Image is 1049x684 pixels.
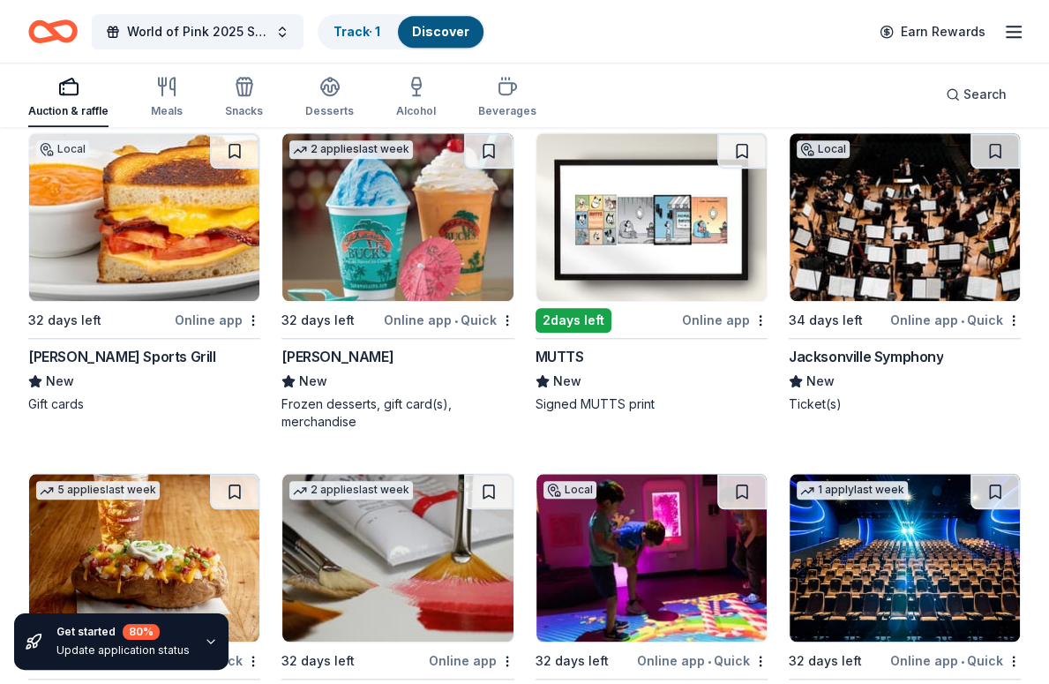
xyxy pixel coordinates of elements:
[637,650,768,672] div: Online app Quick
[536,133,767,301] img: Image for MUTTS
[299,371,327,392] span: New
[281,132,513,431] a: Image for Bahama Buck's2 applieslast week32 days leftOnline app•Quick[PERSON_NAME]NewFrozen desse...
[961,313,964,327] span: •
[797,140,850,158] div: Local
[790,474,1020,642] img: Image for Cinépolis
[282,474,513,642] img: Image for Trekell Art Supply
[151,69,183,127] button: Meals
[28,395,260,413] div: Gift cards
[29,474,259,642] img: Image for Jason's Deli
[536,474,767,642] img: Image for Miami Children's Museum
[682,309,768,331] div: Online app
[543,481,596,499] div: Local
[281,395,513,431] div: Frozen desserts, gift card(s), merchandise
[806,371,835,392] span: New
[961,654,964,668] span: •
[281,650,355,672] div: 32 days left
[708,654,711,668] span: •
[305,69,354,127] button: Desserts
[797,481,908,500] div: 1 apply last week
[333,24,380,39] a: Track· 1
[890,650,1021,672] div: Online app Quick
[553,371,581,392] span: New
[789,346,944,367] div: Jacksonville Symphony
[789,310,863,331] div: 34 days left
[318,14,485,49] button: Track· 1Discover
[536,132,768,413] a: Image for MUTTS2days leftOnline appMUTTSNewSigned MUTTS print
[478,104,536,118] div: Beverages
[282,133,513,301] img: Image for Bahama Buck's
[478,69,536,127] button: Beverages
[289,481,413,500] div: 2 applies last week
[225,104,263,118] div: Snacks
[932,77,1021,112] button: Search
[36,481,160,500] div: 5 applies last week
[536,395,768,413] div: Signed MUTTS print
[454,313,458,327] span: •
[28,132,260,413] a: Image for Duffy's Sports GrillLocal32 days leftOnline app[PERSON_NAME] Sports GrillNewGift cards
[281,310,355,331] div: 32 days left
[289,140,413,159] div: 2 applies last week
[28,11,78,52] a: Home
[56,643,190,658] div: Update application status
[56,624,190,640] div: Get started
[789,395,1021,413] div: Ticket(s)
[790,133,1020,301] img: Image for Jacksonville Symphony
[29,133,259,301] img: Image for Duffy's Sports Grill
[429,650,514,672] div: Online app
[175,309,260,331] div: Online app
[384,309,514,331] div: Online app Quick
[305,104,354,118] div: Desserts
[92,14,303,49] button: World of Pink 2025 Steps of Strength Fashion Show
[127,21,268,42] span: World of Pink 2025 Steps of Strength Fashion Show
[28,69,109,127] button: Auction & raffle
[412,24,469,39] a: Discover
[789,132,1021,413] a: Image for Jacksonville SymphonyLocal34 days leftOnline app•QuickJacksonville SymphonyNewTicket(s)
[36,140,89,158] div: Local
[281,346,393,367] div: [PERSON_NAME]
[396,104,436,118] div: Alcohol
[536,650,609,672] div: 32 days left
[890,309,1021,331] div: Online app Quick
[396,69,436,127] button: Alcohol
[123,624,160,640] div: 80 %
[28,346,216,367] div: [PERSON_NAME] Sports Grill
[28,104,109,118] div: Auction & raffle
[225,69,263,127] button: Snacks
[963,84,1007,105] span: Search
[536,346,584,367] div: MUTTS
[869,16,996,48] a: Earn Rewards
[46,371,74,392] span: New
[151,104,183,118] div: Meals
[536,308,611,333] div: 2 days left
[28,310,101,331] div: 32 days left
[789,650,862,672] div: 32 days left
